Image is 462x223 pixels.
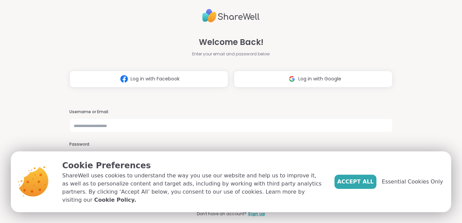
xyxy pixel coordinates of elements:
span: Essential Cookies Only [382,178,443,186]
span: Log in with Google [298,75,341,82]
img: ShareWell Logomark [285,73,298,85]
a: Sign up [248,211,265,217]
img: ShareWell Logomark [118,73,131,85]
span: Accept All [337,178,374,186]
p: ShareWell uses cookies to understand the way you use our website and help us to improve it, as we... [62,172,324,204]
button: Log in with Google [234,71,393,88]
img: ShareWell Logo [202,6,260,25]
h3: Username or Email [69,109,393,115]
a: Cookie Policy. [94,196,136,204]
button: Log in with Facebook [69,71,228,88]
span: Enter your email and password below [192,51,270,57]
p: Cookie Preferences [62,159,324,172]
button: Accept All [334,175,376,189]
span: Log in with Facebook [131,75,180,82]
span: Welcome Back! [199,36,263,48]
h3: Password [69,142,393,147]
span: Don't have an account? [197,211,247,217]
